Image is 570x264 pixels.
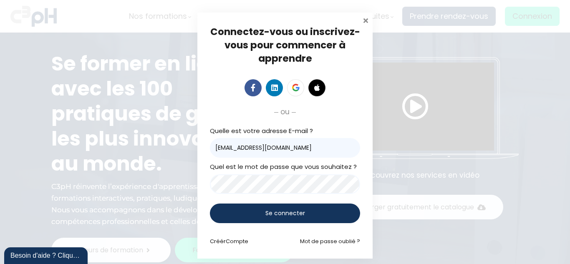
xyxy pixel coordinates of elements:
span: ou [280,106,290,118]
a: CréérCompte [210,237,248,245]
input: E-mail ? [210,138,360,158]
span: Connectez-vous ou inscrivez-vous pour commencer à apprendre [210,25,360,65]
span: Compte [226,237,248,245]
iframe: chat widget [4,246,89,264]
span: Se connecter [265,209,305,218]
a: Mot de passe oublié ? [300,237,360,245]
